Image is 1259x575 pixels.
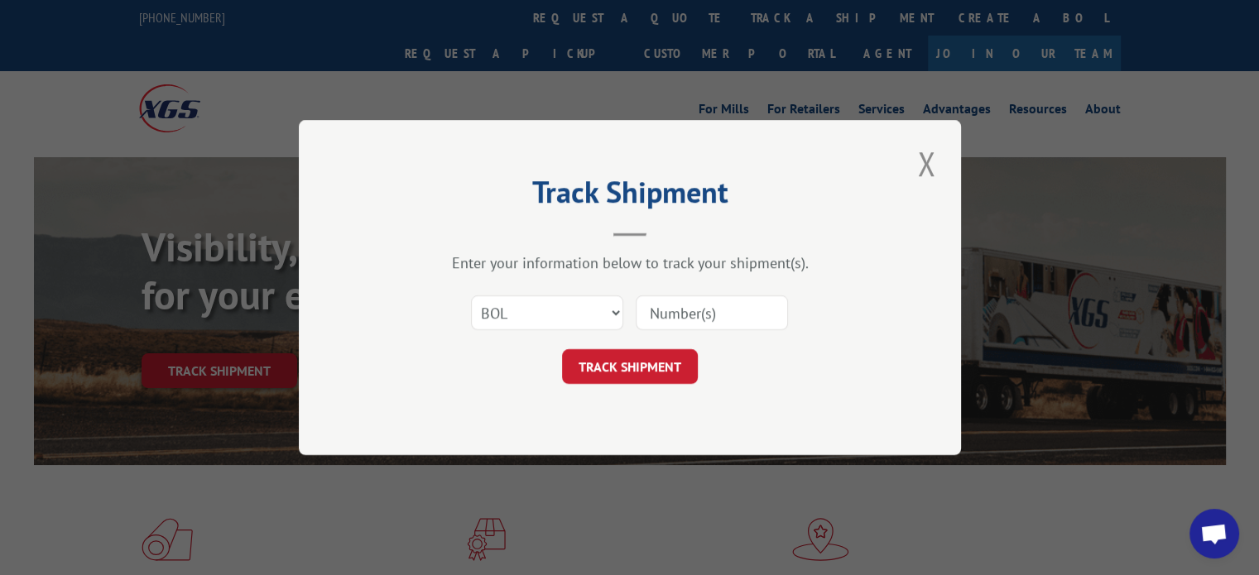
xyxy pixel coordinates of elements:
h2: Track Shipment [382,180,878,212]
a: Open chat [1189,509,1239,558]
input: Number(s) [636,295,788,330]
div: Enter your information below to track your shipment(s). [382,253,878,272]
button: TRACK SHIPMENT [562,349,698,384]
button: Close modal [912,141,940,186]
